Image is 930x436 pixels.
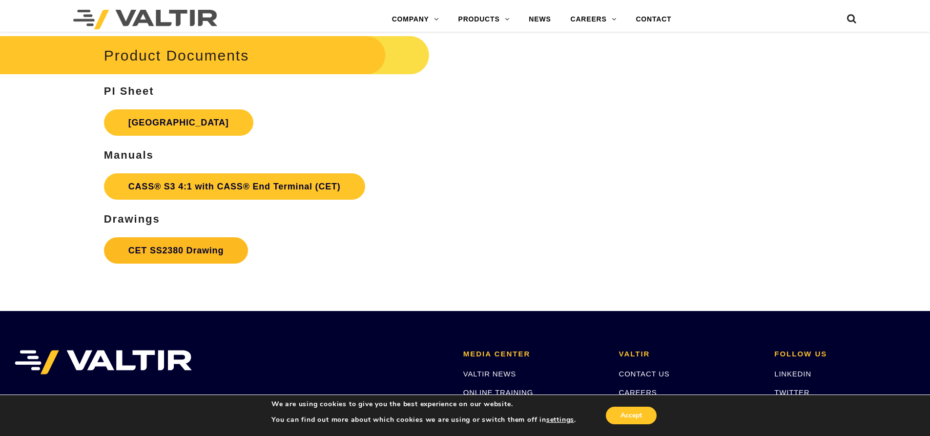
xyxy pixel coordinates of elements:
h2: MEDIA CENTER [463,350,604,358]
strong: PI Sheet [104,85,154,97]
a: CAREERS [561,10,626,29]
p: We are using cookies to give you the best experience on our website. [271,400,576,409]
a: CONTACT US [619,370,670,378]
h2: VALTIR [619,350,760,358]
h2: FOLLOW US [774,350,915,358]
p: You can find out more about which cookies we are using or switch them off in . [271,415,576,424]
button: Accept [606,407,657,424]
a: PRODUCTS [449,10,519,29]
a: [GEOGRAPHIC_DATA] [104,109,253,136]
a: LINKEDIN [774,370,811,378]
a: CASS® S3 4:1 with CASS® End Terminal (CET) [104,173,365,200]
button: settings [546,415,574,424]
strong: Manuals [104,149,154,161]
a: TWITTER [774,388,809,396]
a: CAREERS [619,388,657,396]
a: NEWS [519,10,560,29]
img: Valtir [73,10,217,29]
img: VALTIR [15,350,192,374]
a: CONTACT [626,10,681,29]
a: VALTIR NEWS [463,370,516,378]
a: COMPANY [382,10,449,29]
a: ONLINE TRAINING [463,388,533,396]
strong: Drawings [104,213,160,225]
a: CET SS2380 Drawing [104,237,248,264]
